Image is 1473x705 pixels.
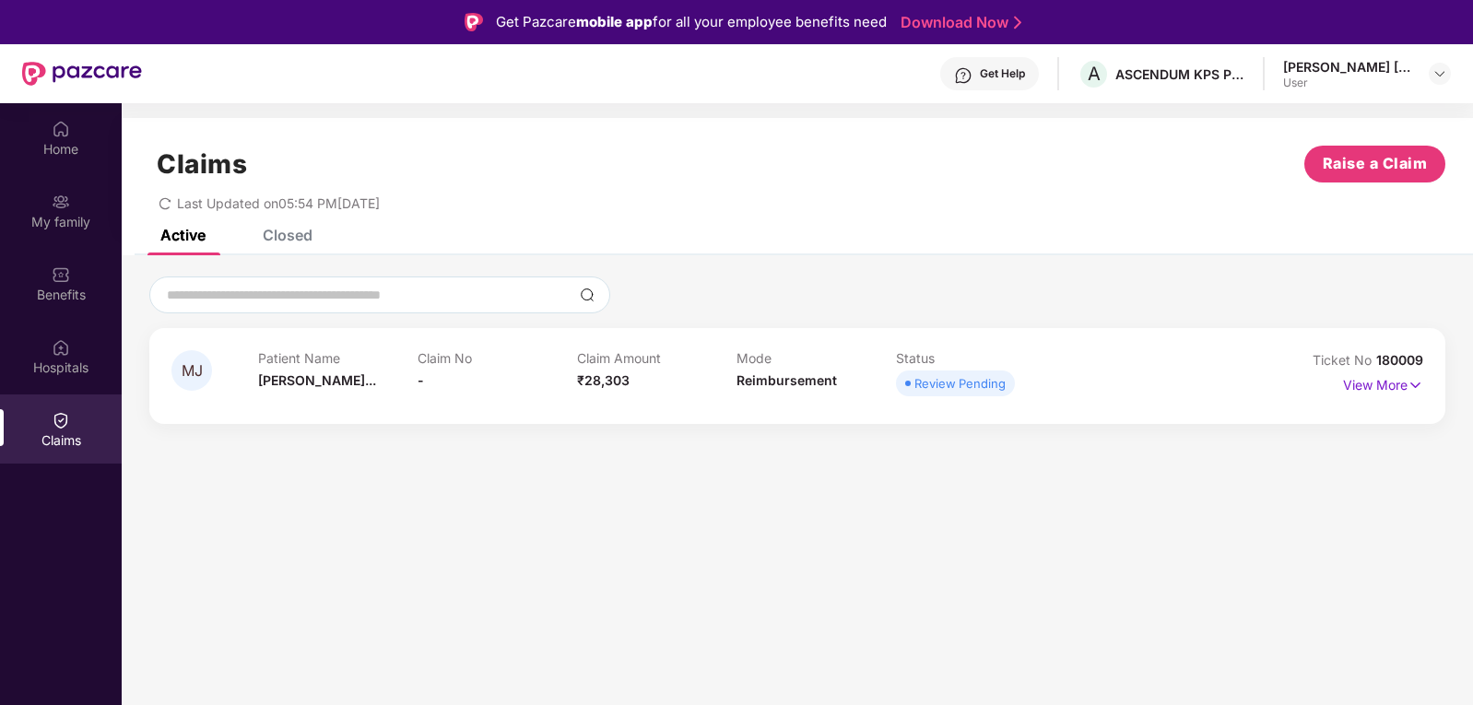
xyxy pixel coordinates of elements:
[1088,63,1101,85] span: A
[901,13,1016,32] a: Download Now
[954,66,972,85] img: svg+xml;base64,PHN2ZyBpZD0iSGVscC0zMngzMiIgeG1sbnM9Imh0dHA6Ly93d3cudzMub3JnLzIwMDAvc3ZnIiB3aWR0aD...
[577,372,630,388] span: ₹28,303
[159,195,171,211] span: redo
[1343,370,1423,395] p: View More
[52,193,70,211] img: svg+xml;base64,PHN2ZyB3aWR0aD0iMjAiIGhlaWdodD0iMjAiIHZpZXdCb3g9IjAgMCAyMCAyMCIgZmlsbD0ibm9uZSIgeG...
[1323,152,1428,175] span: Raise a Claim
[22,62,142,86] img: New Pazcare Logo
[1432,66,1447,81] img: svg+xml;base64,PHN2ZyBpZD0iRHJvcGRvd24tMzJ4MzIiIHhtbG5zPSJodHRwOi8vd3d3LnczLm9yZy8yMDAwL3N2ZyIgd2...
[736,372,837,388] span: Reimbursement
[736,350,896,366] p: Mode
[496,11,887,33] div: Get Pazcare for all your employee benefits need
[52,265,70,284] img: svg+xml;base64,PHN2ZyBpZD0iQmVuZWZpdHMiIHhtbG5zPSJodHRwOi8vd3d3LnczLm9yZy8yMDAwL3N2ZyIgd2lkdGg9Ij...
[1304,146,1445,182] button: Raise a Claim
[418,350,577,366] p: Claim No
[1115,65,1244,83] div: ASCENDUM KPS PRIVATE LIMITED
[52,338,70,357] img: svg+xml;base64,PHN2ZyBpZD0iSG9zcGl0YWxzIiB4bWxucz0iaHR0cDovL3d3dy53My5vcmcvMjAwMC9zdmciIHdpZHRoPS...
[580,288,595,302] img: svg+xml;base64,PHN2ZyBpZD0iU2VhcmNoLTMyeDMyIiB4bWxucz0iaHR0cDovL3d3dy53My5vcmcvMjAwMC9zdmciIHdpZH...
[258,372,376,388] span: [PERSON_NAME]...
[1014,13,1021,32] img: Stroke
[914,374,1006,393] div: Review Pending
[980,66,1025,81] div: Get Help
[157,148,247,180] h1: Claims
[1313,352,1376,368] span: Ticket No
[258,350,418,366] p: Patient Name
[160,226,206,244] div: Active
[182,363,203,379] span: MJ
[1283,58,1412,76] div: [PERSON_NAME] [PERSON_NAME]
[1283,76,1412,90] div: User
[52,411,70,429] img: svg+xml;base64,PHN2ZyBpZD0iQ2xhaW0iIHhtbG5zPSJodHRwOi8vd3d3LnczLm9yZy8yMDAwL3N2ZyIgd2lkdGg9IjIwIi...
[418,372,424,388] span: -
[1376,352,1423,368] span: 180009
[1408,375,1423,395] img: svg+xml;base64,PHN2ZyB4bWxucz0iaHR0cDovL3d3dy53My5vcmcvMjAwMC9zdmciIHdpZHRoPSIxNyIgaGVpZ2h0PSIxNy...
[177,195,380,211] span: Last Updated on 05:54 PM[DATE]
[896,350,1055,366] p: Status
[52,120,70,138] img: svg+xml;base64,PHN2ZyBpZD0iSG9tZSIgeG1sbnM9Imh0dHA6Ly93d3cudzMub3JnLzIwMDAvc3ZnIiB3aWR0aD0iMjAiIG...
[465,13,483,31] img: Logo
[576,13,653,30] strong: mobile app
[577,350,736,366] p: Claim Amount
[263,226,312,244] div: Closed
